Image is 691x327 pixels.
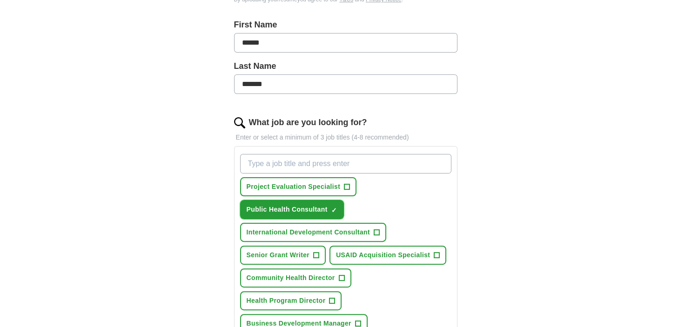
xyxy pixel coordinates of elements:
[240,177,357,196] button: Project Evaluation Specialist
[234,60,457,73] label: Last Name
[247,273,335,283] span: Community Health Director
[331,207,337,214] span: ✓
[240,154,451,174] input: Type a job title and press enter
[240,268,351,287] button: Community Health Director
[336,250,430,260] span: USAID Acquisition Specialist
[247,250,310,260] span: Senior Grant Writer
[240,223,386,242] button: International Development Consultant
[247,227,370,237] span: International Development Consultant
[247,182,341,192] span: Project Evaluation Specialist
[240,200,344,219] button: Public Health Consultant✓
[234,133,457,142] p: Enter or select a minimum of 3 job titles (4-8 recommended)
[247,296,326,306] span: Health Program Director
[234,19,457,31] label: First Name
[247,205,328,214] span: Public Health Consultant
[249,116,367,129] label: What job are you looking for?
[240,291,342,310] button: Health Program Director
[329,246,446,265] button: USAID Acquisition Specialist
[240,246,326,265] button: Senior Grant Writer
[234,117,245,128] img: search.png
